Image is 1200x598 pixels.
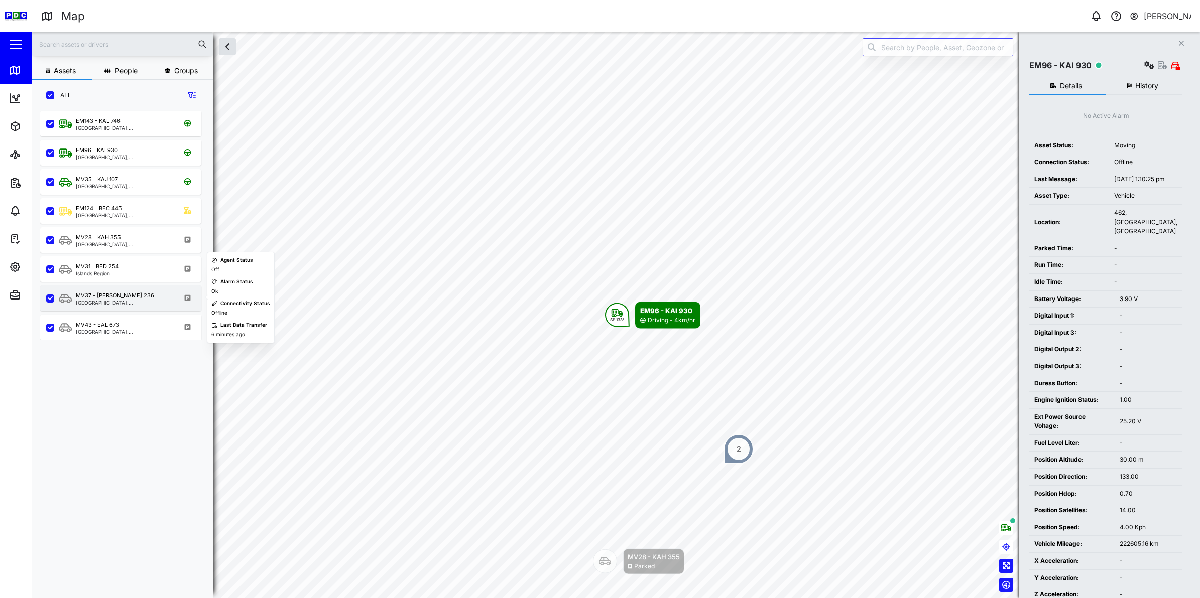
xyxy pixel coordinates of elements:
div: Reports [26,177,60,188]
div: Sites [26,149,50,160]
div: Connection Status: [1034,158,1104,167]
div: MV35 - KAJ 107 [76,175,118,184]
div: 3.90 V [1120,294,1177,304]
div: Engine Ignition Status: [1034,395,1110,405]
div: Map marker [605,302,700,329]
div: Y Acceleration: [1034,573,1110,583]
div: No Active Alarm [1083,111,1129,121]
div: [GEOGRAPHIC_DATA], [GEOGRAPHIC_DATA] [76,213,172,218]
div: Driving - 4km/hr [648,316,695,325]
div: Position Altitude: [1034,455,1110,465]
div: [GEOGRAPHIC_DATA], [GEOGRAPHIC_DATA] [76,155,172,160]
div: Off [211,266,219,274]
div: [GEOGRAPHIC_DATA], [GEOGRAPHIC_DATA] [76,300,172,305]
span: Groups [174,67,198,74]
div: Parked [634,562,655,571]
div: Map [26,65,49,76]
div: - [1120,362,1177,371]
div: Asset Type: [1034,191,1104,201]
div: [GEOGRAPHIC_DATA], [GEOGRAPHIC_DATA] [76,184,172,189]
div: 1.00 [1120,395,1177,405]
div: X Acceleration: [1034,556,1110,566]
img: Main Logo [5,5,27,27]
div: Vehicle Mileage: [1034,539,1110,549]
div: Last Message: [1034,175,1104,184]
input: Search assets or drivers [38,37,207,52]
span: History [1135,82,1158,89]
div: 462, [GEOGRAPHIC_DATA], [GEOGRAPHIC_DATA] [1114,208,1177,236]
div: Run Time: [1034,260,1104,270]
div: MV31 - BFD 254 [76,262,119,271]
div: Position Speed: [1034,523,1110,532]
div: - [1120,438,1177,448]
div: EM124 - BFC 445 [76,204,122,213]
div: Map marker [593,549,684,574]
div: Tasks [26,233,54,244]
div: Position Satellites: [1034,506,1110,515]
div: Location: [1034,218,1104,227]
div: MV28 - KAH 355 [628,552,680,562]
div: Digital Output 2: [1034,345,1110,354]
div: - [1120,379,1177,388]
div: 2 [737,443,741,455]
div: Digital Input 1: [1034,311,1110,321]
div: Idle Time: [1034,277,1104,287]
button: [PERSON_NAME] [1129,9,1192,23]
div: [GEOGRAPHIC_DATA], [GEOGRAPHIC_DATA] [76,329,172,334]
div: Agent Status [220,256,253,264]
div: 25.20 V [1120,417,1177,426]
div: - [1114,260,1177,270]
div: - [1114,277,1177,287]
div: Position Direction: [1034,472,1110,482]
div: - [1114,244,1177,253]
span: People [115,67,138,74]
div: Settings [26,261,62,272]
div: Vehicle [1114,191,1177,201]
div: EM96 - KAI 930 [1029,59,1092,72]
div: 30.00 m [1120,455,1177,465]
div: Duress Button: [1034,379,1110,388]
div: 133.00 [1120,472,1177,482]
div: Digital Input 3: [1034,328,1110,338]
div: Alarm Status [220,278,253,286]
input: Search by People, Asset, Geozone or Place [863,38,1013,56]
div: - [1120,311,1177,321]
div: Islands Region [76,271,119,276]
div: Digital Output 3: [1034,362,1110,371]
div: Dashboard [26,93,71,104]
div: Map marker [724,434,754,464]
div: [GEOGRAPHIC_DATA], [GEOGRAPHIC_DATA] [76,125,172,130]
span: Details [1060,82,1082,89]
div: Offline [1114,158,1177,167]
div: EM96 - KAI 930 [640,306,695,316]
div: Assets [26,121,57,132]
div: MV28 - KAH 355 [76,233,121,242]
div: Ext Power Source Voltage: [1034,412,1110,431]
label: ALL [54,91,71,99]
div: Alarms [26,205,57,216]
div: Moving [1114,141,1177,151]
div: EM143 - KAL 746 [76,117,121,125]
div: MV37 - [PERSON_NAME] 236 [76,291,154,300]
div: 14.00 [1120,506,1177,515]
div: Fuel Level Liter: [1034,438,1110,448]
div: - [1120,328,1177,338]
div: Battery Voltage: [1034,294,1110,304]
span: Assets [54,67,76,74]
div: [PERSON_NAME] [1144,10,1192,23]
div: MV43 - EAL 673 [76,321,119,329]
div: 222605.16 km [1120,539,1177,549]
div: [GEOGRAPHIC_DATA], [GEOGRAPHIC_DATA] [76,242,172,247]
div: grid [40,107,212,590]
div: Admin [26,289,56,301]
div: 4.00 Kph [1120,523,1177,532]
div: 0.70 [1120,489,1177,499]
div: Parked Time: [1034,244,1104,253]
div: Asset Status: [1034,141,1104,151]
div: SE 133° [610,318,625,322]
div: [DATE] 1:10:25 pm [1114,175,1177,184]
div: - [1120,345,1177,354]
div: Map [61,8,85,25]
div: Position Hdop: [1034,489,1110,499]
div: - [1120,556,1177,566]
